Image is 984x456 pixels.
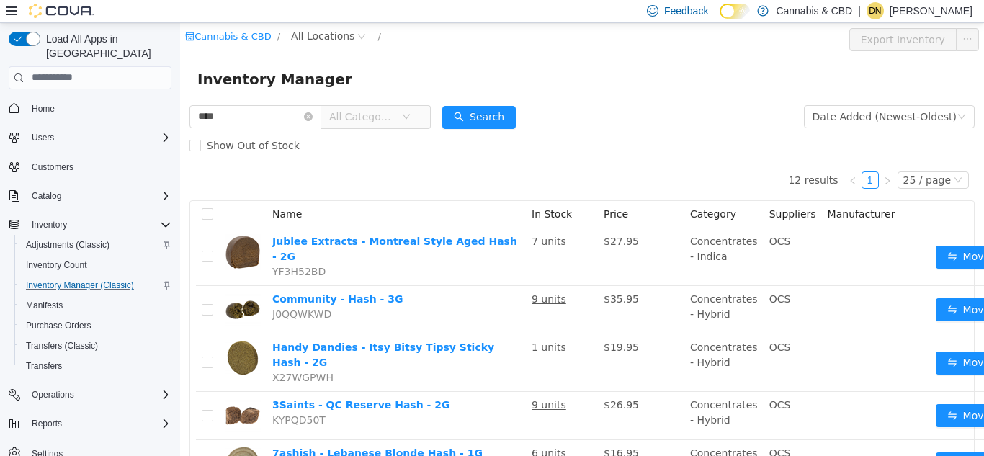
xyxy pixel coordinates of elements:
button: Export Inventory [669,5,777,28]
span: Reports [32,418,62,429]
button: icon: swapMove [756,328,822,352]
button: Inventory Count [14,255,177,275]
button: Catalog [26,187,67,205]
span: All Locations [111,5,174,21]
a: Home [26,100,61,117]
button: Transfers [14,356,177,376]
span: Reports [26,415,171,432]
span: Manifests [26,300,63,311]
li: Next Page [699,148,716,166]
a: Transfers (Classic) [20,337,104,354]
u: 1 units [352,318,386,330]
span: OCS [589,424,611,436]
span: Transfers (Classic) [20,337,171,354]
span: Adjustments (Classic) [26,239,109,251]
a: Manifests [20,297,68,314]
td: Concentrates - Hybrid [504,311,583,369]
div: 25 / page [723,149,771,165]
button: icon: ellipsis [776,5,799,28]
span: Home [26,99,171,117]
span: OCS [589,270,611,282]
span: Load All Apps in [GEOGRAPHIC_DATA] [40,32,171,61]
input: Dark Mode [720,4,750,19]
span: Transfers [26,360,62,372]
span: Manufacturer [648,185,715,197]
u: 6 units [352,424,386,436]
button: Customers [3,156,177,177]
span: Show Out of Stock [21,117,125,128]
u: 9 units [352,270,386,282]
a: icon: shopCannabis & CBD [5,8,91,19]
span: Feedback [664,4,708,18]
span: In Stock [352,185,392,197]
a: Adjustments (Classic) [20,236,115,254]
p: | [858,2,861,19]
span: Price [424,185,448,197]
span: Suppliers [589,185,636,197]
span: Operations [32,389,74,401]
a: Community - Hash - 3G [92,270,223,282]
span: All Categories [149,86,215,101]
span: Inventory Manager [17,45,181,68]
i: icon: down [222,89,231,99]
span: Inventory Manager (Classic) [26,280,134,291]
span: KYPQD50T [92,391,146,403]
span: YF3H52BD [92,243,146,254]
span: Customers [26,158,171,176]
div: Danny Nesrallah [867,2,884,19]
span: Inventory Manager (Classic) [20,277,171,294]
span: Manifests [20,297,171,314]
span: $16.95 [424,424,459,436]
a: Jublee Extracts - Montreal Style Aged Hash - 2G [92,213,337,239]
span: Customers [32,161,73,173]
i: icon: close-circle [124,89,133,98]
span: J0QQWKWD [92,285,151,297]
button: Reports [3,413,177,434]
span: Transfers (Classic) [26,340,98,352]
button: icon: swapMove [756,429,822,452]
img: Cova [29,4,94,18]
span: Inventory Count [20,256,171,274]
div: Date Added (Newest-Oldest) [632,83,777,104]
span: OCS [589,376,611,388]
a: Inventory Count [20,256,93,274]
button: Operations [26,386,80,403]
p: [PERSON_NAME] [890,2,972,19]
span: Users [26,129,171,146]
a: 7ashish - Lebanese Blonde Hash - 1G [92,424,303,436]
button: Home [3,98,177,119]
span: X27WGPWH [92,349,153,360]
li: 12 results [608,148,658,166]
button: icon: searchSearch [262,83,336,106]
td: Concentrates - Hybrid [504,369,583,417]
span: $35.95 [424,270,459,282]
img: 3Saints - QC Reserve Hash - 2G hero shot [45,375,81,411]
i: icon: down [774,153,782,163]
img: Jublee Extracts - Montreal Style Aged Hash - 2G hero shot [45,211,81,247]
span: / [197,8,200,19]
span: $27.95 [424,213,459,224]
button: Inventory [26,216,73,233]
button: icon: swapMove [756,381,822,404]
li: 1 [681,148,699,166]
button: Adjustments (Classic) [14,235,177,255]
a: Handy Dandies - Itsy Bitsy Tipsy Sticky Hash - 2G [92,318,314,345]
img: Handy Dandies - Itsy Bitsy Tipsy Sticky Hash - 2G hero shot [45,317,81,353]
button: Users [26,129,60,146]
a: Customers [26,158,79,176]
span: / [97,8,100,19]
span: Inventory [32,219,67,231]
span: Users [32,132,54,143]
span: $26.95 [424,376,459,388]
span: Catalog [32,190,61,202]
span: Home [32,103,55,115]
span: Inventory Count [26,259,87,271]
span: $19.95 [424,318,459,330]
a: Purchase Orders [20,317,97,334]
button: Inventory [3,215,177,235]
span: DN [869,2,881,19]
span: Purchase Orders [26,320,91,331]
a: Inventory Manager (Classic) [20,277,140,294]
button: icon: swapMove [756,275,822,298]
